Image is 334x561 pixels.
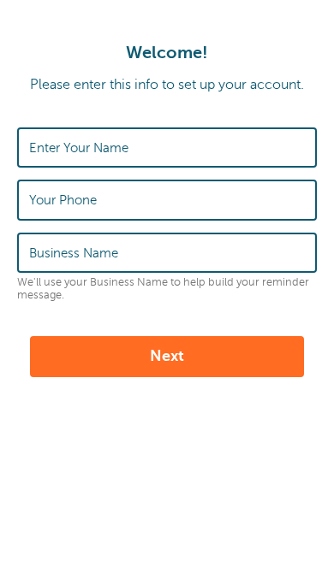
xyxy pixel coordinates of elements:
p: Please enter this info to set up your account. [17,77,317,93]
label: Business Name [29,245,118,261]
p: We'll use your Business Name to help build your reminder message. [17,276,317,303]
button: Next [30,336,304,377]
h1: Welcome! [17,43,317,63]
label: Enter Your Name [29,140,128,156]
label: Your Phone [29,192,97,208]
